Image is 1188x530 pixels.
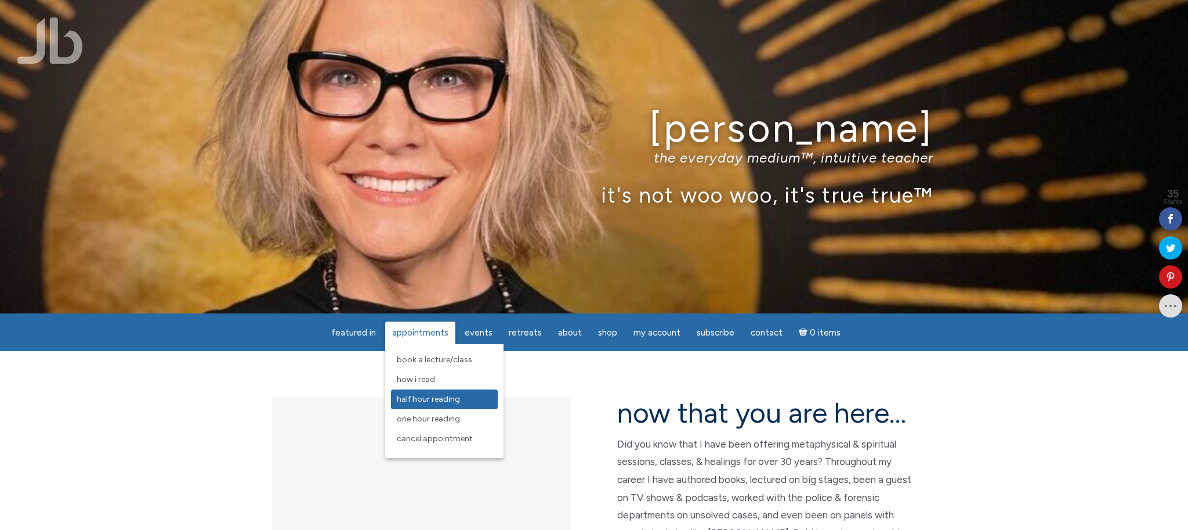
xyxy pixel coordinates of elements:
[397,355,472,365] span: Book a Lecture/Class
[792,320,847,344] a: Cart0 items
[391,390,498,409] a: Half Hour Reading
[465,327,492,338] span: Events
[385,322,455,344] a: Appointments
[690,322,741,344] a: Subscribe
[391,429,498,449] a: Cancel Appointment
[558,327,582,338] span: About
[509,327,542,338] span: Retreats
[810,329,841,337] span: 0 items
[392,327,448,338] span: Appointments
[255,182,933,207] p: it's not woo woo, it's true true™
[324,322,383,344] a: featured in
[1164,189,1182,199] span: 35
[598,327,617,338] span: Shop
[502,322,549,344] a: Retreats
[551,322,589,344] a: About
[255,149,933,166] p: the everyday medium™, intuitive teacher
[391,370,498,390] a: How I Read
[397,434,473,444] span: Cancel Appointment
[458,322,499,344] a: Events
[1164,199,1182,205] span: Shares
[799,327,810,338] i: Cart
[397,394,460,404] span: Half Hour Reading
[617,398,916,428] h2: now that you are here…
[255,106,933,150] h1: [PERSON_NAME]
[391,409,498,429] a: One Hour Reading
[397,374,435,384] span: How I Read
[751,327,783,338] span: Contact
[633,327,680,338] span: My Account
[697,327,734,338] span: Subscribe
[17,17,83,64] img: Jamie Butler. The Everyday Medium
[331,327,376,338] span: featured in
[397,414,460,424] span: One Hour Reading
[391,350,498,370] a: Book a Lecture/Class
[591,322,624,344] a: Shop
[626,322,687,344] a: My Account
[744,322,789,344] a: Contact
